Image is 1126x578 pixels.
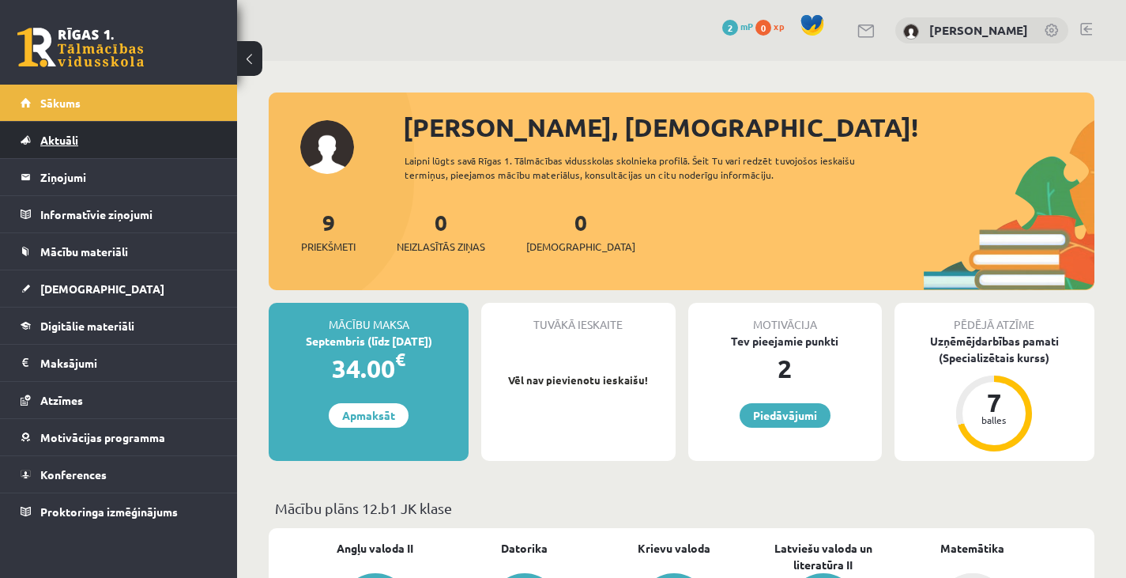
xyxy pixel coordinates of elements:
[894,333,1094,366] div: Uzņēmējdarbības pamati (Specializētais kurss)
[301,208,356,255] a: 9Priekšmeti
[894,303,1094,333] div: Pēdējā atzīme
[755,20,792,32] a: 0 xp
[397,208,485,255] a: 0Neizlasītās ziņas
[526,208,635,255] a: 0[DEMOGRAPHIC_DATA]
[40,159,217,195] legend: Ziņojumi
[40,196,217,232] legend: Informatīvie ziņojumi
[21,159,217,195] a: Ziņojumi
[40,393,83,407] span: Atzīmes
[40,96,81,110] span: Sākums
[970,390,1018,415] div: 7
[405,153,900,182] div: Laipni lūgts savā Rīgas 1. Tālmācības vidusskolas skolnieka profilā. Šeit Tu vari redzēt tuvojošo...
[21,456,217,493] a: Konferences
[21,345,217,381] a: Maksājumi
[21,196,217,232] a: Informatīvie ziņojumi
[40,504,178,519] span: Proktoringa izmēģinājums
[722,20,753,32] a: 2 mP
[755,20,771,36] span: 0
[403,108,1094,146] div: [PERSON_NAME], [DEMOGRAPHIC_DATA]!
[688,333,882,349] div: Tev pieejamie punkti
[21,308,217,344] a: Digitālie materiāli
[301,239,356,255] span: Priekšmeti
[894,333,1094,454] a: Uzņēmējdarbības pamati (Specializētais kurss) 7 balles
[748,540,898,573] a: Latviešu valoda un literatūra II
[21,233,217,270] a: Mācību materiāli
[269,303,469,333] div: Mācību maksa
[21,382,217,418] a: Atzīmes
[21,493,217,530] a: Proktoringa izmēģinājums
[21,85,217,121] a: Sākums
[269,333,469,349] div: Septembris (līdz [DATE])
[40,319,134,333] span: Digitālie materiāli
[774,20,784,32] span: xp
[329,403,409,428] a: Apmaksāt
[940,540,1004,557] a: Matemātika
[21,122,217,158] a: Aktuāli
[40,244,128,259] span: Mācību materiāli
[489,372,667,388] p: Vēl nav pievienotu ieskaišu!
[501,540,548,557] a: Datorika
[722,20,738,36] span: 2
[40,430,165,444] span: Motivācijas programma
[740,403,830,428] a: Piedāvājumi
[903,24,919,40] img: Kristiāna Eglīte
[526,239,635,255] span: [DEMOGRAPHIC_DATA]
[688,349,882,387] div: 2
[337,540,413,557] a: Angļu valoda II
[40,133,78,147] span: Aktuāli
[970,415,1018,425] div: balles
[40,281,164,296] span: [DEMOGRAPHIC_DATA]
[40,345,217,381] legend: Maksājumi
[638,540,710,557] a: Krievu valoda
[275,497,1088,519] p: Mācību plāns 12.b1 JK klase
[17,28,144,67] a: Rīgas 1. Tālmācības vidusskola
[929,22,1028,38] a: [PERSON_NAME]
[397,239,485,255] span: Neizlasītās ziņas
[395,348,405,371] span: €
[740,20,753,32] span: mP
[40,467,107,482] span: Konferences
[269,349,469,387] div: 34.00
[481,303,675,333] div: Tuvākā ieskaite
[688,303,882,333] div: Motivācija
[21,270,217,307] a: [DEMOGRAPHIC_DATA]
[21,419,217,455] a: Motivācijas programma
